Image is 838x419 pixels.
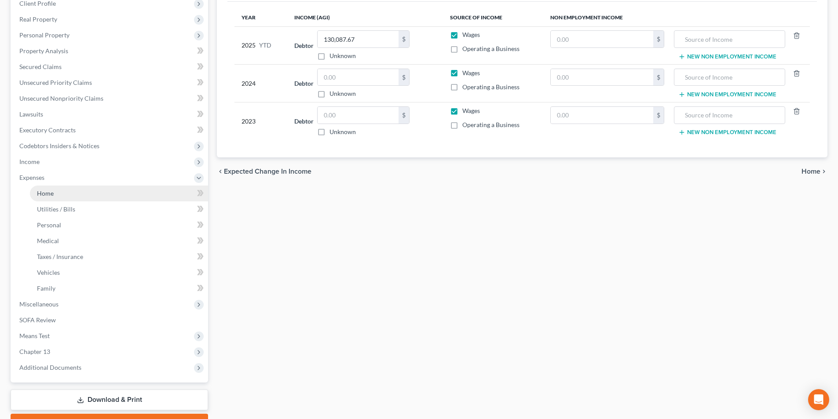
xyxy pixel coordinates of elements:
i: chevron_right [820,168,827,175]
a: Personal [30,217,208,233]
span: Operating a Business [462,45,520,52]
div: $ [653,31,664,47]
span: Real Property [19,15,57,23]
a: SOFA Review [12,312,208,328]
a: Secured Claims [12,59,208,75]
span: Secured Claims [19,63,62,70]
span: Personal [37,221,61,229]
a: Property Analysis [12,43,208,59]
button: New Non Employment Income [678,91,776,98]
span: Property Analysis [19,47,68,55]
a: Download & Print [11,390,208,410]
input: 0.00 [551,107,653,124]
th: Non Employment Income [543,9,810,26]
span: Chapter 13 [19,348,50,355]
a: Unsecured Priority Claims [12,75,208,91]
label: Debtor [294,41,314,50]
div: Open Intercom Messenger [808,389,829,410]
span: Family [37,284,55,292]
span: Wages [462,107,480,114]
span: Unsecured Nonpriority Claims [19,95,103,102]
label: Unknown [329,89,356,98]
span: Personal Property [19,31,70,39]
span: Medical [37,237,59,244]
span: Lawsuits [19,110,43,118]
span: Additional Documents [19,364,81,371]
button: New Non Employment Income [678,53,776,60]
span: Means Test [19,332,50,339]
span: Expected Change in Income [224,168,311,175]
span: YTD [259,41,271,50]
input: Source of Income [679,107,780,124]
span: Miscellaneous [19,300,59,308]
label: Unknown [329,51,356,60]
input: Source of Income [679,31,780,47]
div: $ [653,69,664,86]
a: Executory Contracts [12,122,208,138]
div: $ [399,31,409,47]
label: Debtor [294,79,314,88]
span: Executory Contracts [19,126,76,134]
input: 0.00 [318,69,399,86]
span: Unsecured Priority Claims [19,79,92,86]
span: Wages [462,69,480,77]
a: Taxes / Insurance [30,249,208,265]
input: Source of Income [679,69,780,86]
a: Utilities / Bills [30,201,208,217]
label: Unknown [329,128,356,136]
i: chevron_left [217,168,224,175]
input: 0.00 [551,69,653,86]
a: Family [30,281,208,296]
div: $ [399,107,409,124]
div: $ [653,107,664,124]
span: Home [801,168,820,175]
a: Home [30,186,208,201]
a: Medical [30,233,208,249]
span: Taxes / Insurance [37,253,83,260]
span: Vehicles [37,269,60,276]
button: chevron_left Expected Change in Income [217,168,311,175]
span: Utilities / Bills [37,205,75,213]
button: New Non Employment Income [678,129,776,136]
span: Wages [462,31,480,38]
span: Income [19,158,40,165]
span: Operating a Business [462,121,520,128]
span: Codebtors Insiders & Notices [19,142,99,149]
a: Unsecured Nonpriority Claims [12,91,208,106]
a: Lawsuits [12,106,208,122]
a: Vehicles [30,265,208,281]
div: 2025 [242,30,280,60]
div: 2024 [242,69,280,98]
th: Income (AGI) [287,9,443,26]
th: Year [234,9,287,26]
input: 0.00 [318,31,399,47]
span: SOFA Review [19,316,56,324]
div: 2023 [242,106,280,136]
th: Source of Income [443,9,543,26]
span: Home [37,189,54,197]
input: 0.00 [318,107,399,124]
input: 0.00 [551,31,653,47]
label: Debtor [294,117,314,126]
span: Operating a Business [462,83,520,91]
button: Home chevron_right [801,168,827,175]
div: $ [399,69,409,86]
span: Expenses [19,174,44,181]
